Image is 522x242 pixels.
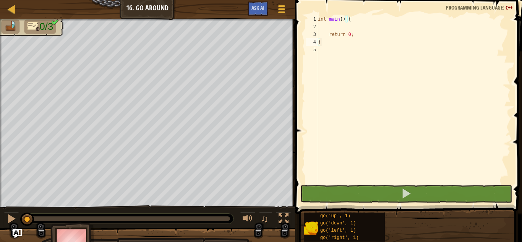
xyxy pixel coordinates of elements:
[304,221,318,235] img: portrait.png
[251,4,264,11] span: Ask AI
[320,228,356,233] span: go('left', 1)
[24,19,56,34] li: Only 3 lines of code
[40,21,53,32] span: 0/3
[306,38,318,46] div: 4
[240,212,255,227] button: Adjust volume
[272,2,291,19] button: Show game menu
[506,4,512,11] span: C++
[1,19,19,34] li: Go to the raft.
[320,221,356,226] span: go('down', 1)
[306,31,318,38] div: 3
[306,46,318,54] div: 5
[306,15,318,23] div: 1
[13,229,22,238] button: Ask AI
[300,185,512,203] button: Shift+Enter: Run current code.
[248,2,268,16] button: Ask AI
[259,212,272,227] button: ♫
[261,213,268,224] span: ♫
[320,235,359,240] span: go('right', 1)
[4,212,19,227] button: Ctrl + P: Pause
[503,4,506,11] span: :
[276,212,291,227] button: Toggle fullscreen
[306,23,318,31] div: 2
[320,213,350,219] span: go('up', 1)
[446,4,503,11] span: Programming language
